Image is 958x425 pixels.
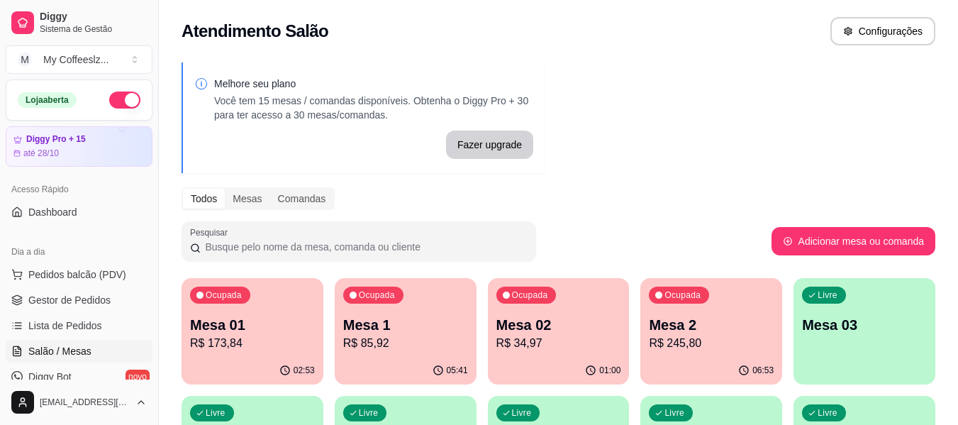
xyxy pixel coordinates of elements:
[649,335,774,352] p: R$ 245,80
[6,6,152,40] a: DiggySistema de Gestão
[649,315,774,335] p: Mesa 2
[28,293,111,307] span: Gestor de Pedidos
[496,315,621,335] p: Mesa 02
[6,201,152,223] a: Dashboard
[206,407,225,419] p: Livre
[18,92,77,108] div: Loja aberta
[6,178,152,201] div: Acesso Rápido
[447,365,468,376] p: 05:41
[28,319,102,333] span: Lista de Pedidos
[343,335,468,352] p: R$ 85,92
[488,278,630,385] button: OcupadaMesa 02R$ 34,9701:00
[335,278,477,385] button: OcupadaMesa 1R$ 85,9205:41
[28,344,91,358] span: Salão / Mesas
[343,315,468,335] p: Mesa 1
[6,241,152,263] div: Dia a dia
[190,335,315,352] p: R$ 173,84
[6,365,152,388] a: Diggy Botnovo
[190,315,315,335] p: Mesa 01
[201,240,528,254] input: Pesquisar
[830,17,935,45] button: Configurações
[28,370,72,384] span: Diggy Bot
[182,20,328,43] h2: Atendimento Salão
[225,189,269,209] div: Mesas
[28,205,77,219] span: Dashboard
[214,77,533,91] p: Melhore seu plano
[772,227,935,255] button: Adicionar mesa ou comanda
[40,23,147,35] span: Sistema de Gestão
[6,45,152,74] button: Select a team
[6,289,152,311] a: Gestor de Pedidos
[599,365,620,376] p: 01:00
[6,385,152,419] button: [EMAIL_ADDRESS][DOMAIN_NAME]
[6,340,152,363] a: Salão / Mesas
[640,278,782,385] button: OcupadaMesa 2R$ 245,8006:53
[40,397,130,408] span: [EMAIL_ADDRESS][DOMAIN_NAME]
[6,126,152,167] a: Diggy Pro + 15até 28/10
[752,365,774,376] p: 06:53
[40,11,147,23] span: Diggy
[793,278,935,385] button: LivreMesa 03
[23,148,59,159] article: até 28/10
[802,315,927,335] p: Mesa 03
[18,53,32,67] span: M
[270,189,334,209] div: Comandas
[294,365,315,376] p: 02:53
[6,314,152,337] a: Lista de Pedidos
[512,289,548,301] p: Ocupada
[359,407,379,419] p: Livre
[6,263,152,286] button: Pedidos balcão (PDV)
[664,407,684,419] p: Livre
[214,94,533,122] p: Você tem 15 mesas / comandas disponíveis. Obtenha o Diggy Pro + 30 para ter acesso a 30 mesas/com...
[28,267,126,282] span: Pedidos balcão (PDV)
[512,407,532,419] p: Livre
[818,289,837,301] p: Livre
[183,189,225,209] div: Todos
[446,131,533,159] button: Fazer upgrade
[359,289,395,301] p: Ocupada
[496,335,621,352] p: R$ 34,97
[664,289,701,301] p: Ocupada
[109,92,140,109] button: Alterar Status
[206,289,242,301] p: Ocupada
[190,226,233,238] label: Pesquisar
[182,278,323,385] button: OcupadaMesa 01R$ 173,8402:53
[26,134,86,145] article: Diggy Pro + 15
[818,407,837,419] p: Livre
[43,53,108,67] div: My Coffeeslz ...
